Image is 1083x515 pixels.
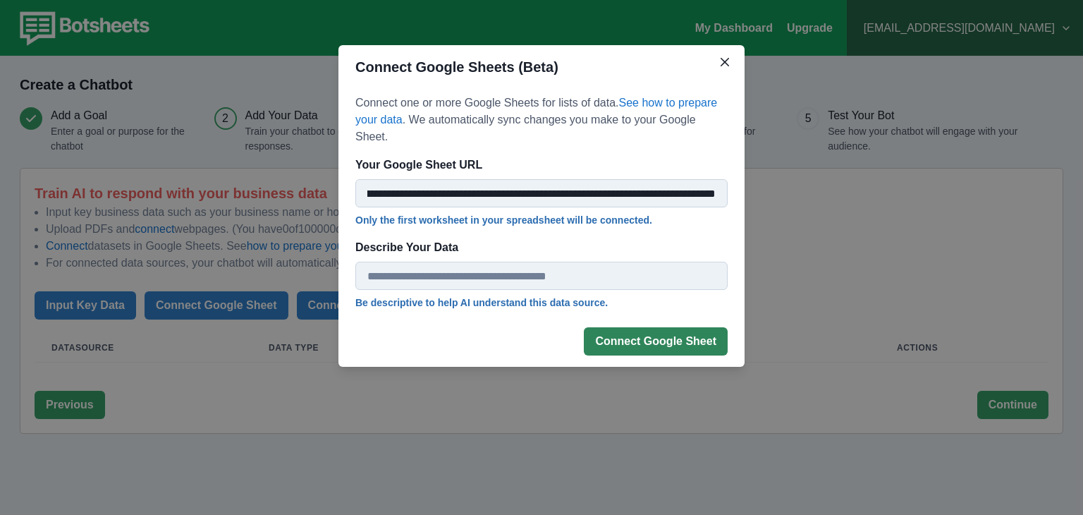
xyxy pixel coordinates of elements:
[355,157,719,174] p: Your Google Sheet URL
[338,45,745,89] header: Connect Google Sheets (Beta)
[355,239,719,256] p: Describe Your Data
[714,51,736,73] button: Close
[355,213,728,228] p: Only the first worksheet in your spreadsheet will be connected.
[584,327,728,356] button: Connect Google Sheet
[355,95,728,145] p: Connect one or more Google Sheets for lists of data. . We automatically sync changes you make to ...
[355,296,728,310] p: Be descriptive to help AI understand this data source.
